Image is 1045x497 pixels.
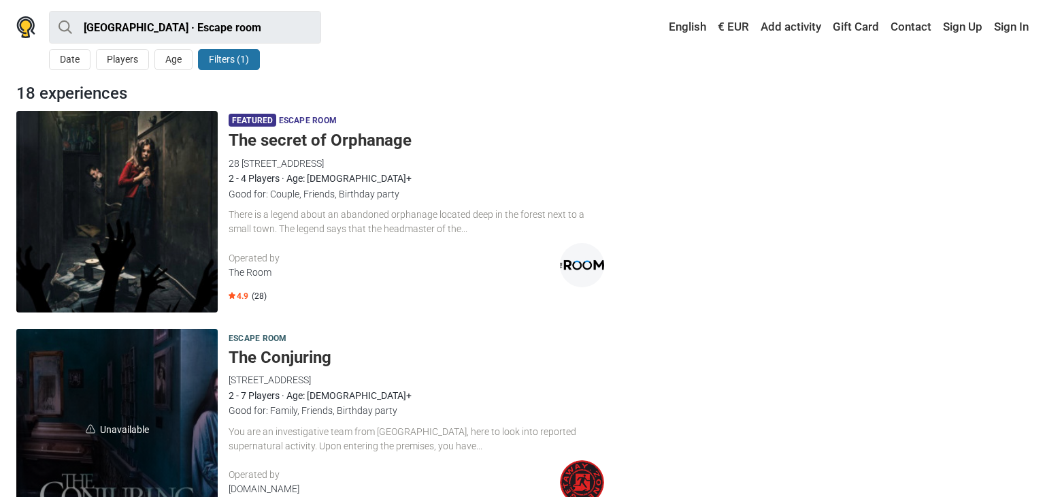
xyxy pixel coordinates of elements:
span: Featured [229,114,276,127]
div: Operated by [229,468,560,482]
input: try “London” [49,11,321,44]
div: 2 - 7 Players · Age: [DEMOGRAPHIC_DATA]+ [229,388,604,403]
h5: The secret of Orphanage [229,131,604,150]
button: Players [96,49,149,70]
img: The Room [560,243,604,287]
div: 2 - 4 Players · Age: [DEMOGRAPHIC_DATA]+ [229,171,604,186]
div: You are an investigative team from [GEOGRAPHIC_DATA], here to look into reported supernatural act... [229,425,604,453]
a: Sign Up [940,15,986,39]
span: (28) [252,291,267,302]
a: € EUR [714,15,752,39]
a: Contact [887,15,935,39]
button: Filters (1) [198,49,260,70]
div: Good for: Family, Friends, Birthday party [229,403,604,418]
div: Good for: Couple, Friends, Birthday party [229,187,604,202]
img: unavailable [86,424,95,434]
h5: The Conjuring [229,348,604,368]
div: 28 [STREET_ADDRESS] [229,156,604,171]
button: Age [154,49,193,70]
img: The secret of Orphanage [16,111,218,312]
img: Nowescape logo [16,16,35,38]
span: 4.9 [229,291,248,302]
span: Escape room [279,114,337,129]
a: Gift Card [829,15,882,39]
a: English [656,15,710,39]
div: 18 experiences [11,81,610,106]
div: There is a legend about an abandoned orphanage located deep in the forest next to a small town. T... [229,208,604,236]
div: Operated by [229,251,560,266]
a: Add activity [757,15,825,39]
div: The Room [229,266,560,280]
button: Date [49,49,90,70]
span: Escape room [229,332,286,347]
img: English [659,22,669,32]
div: [DOMAIN_NAME] [229,482,560,496]
img: Star [229,292,235,299]
div: [STREET_ADDRESS] [229,372,604,387]
a: Sign In [991,15,1029,39]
